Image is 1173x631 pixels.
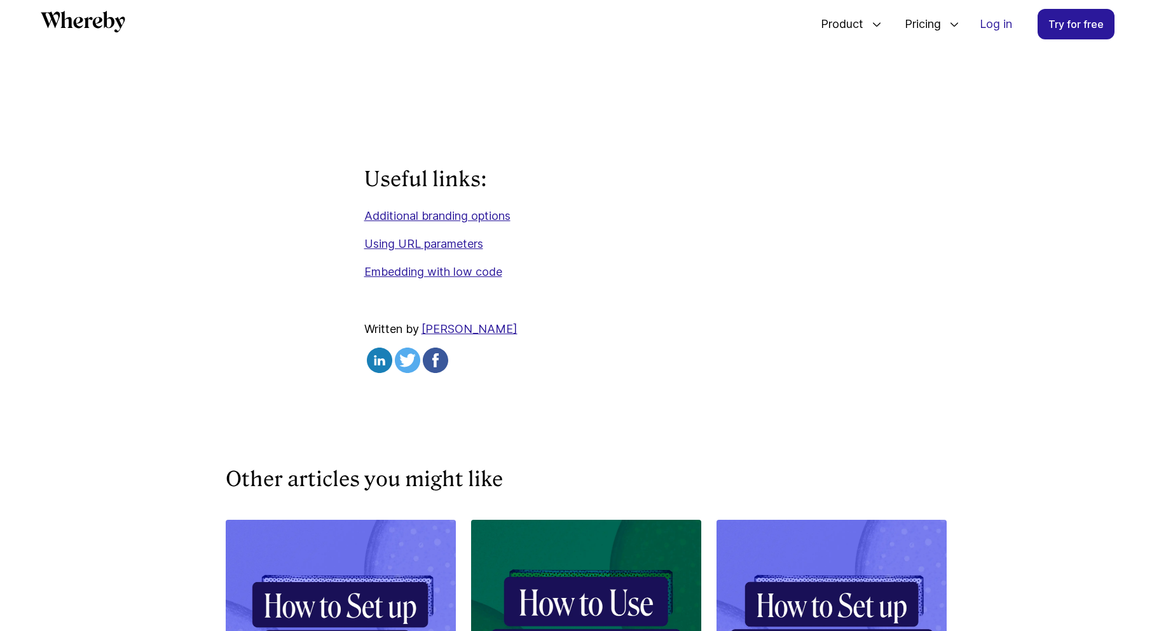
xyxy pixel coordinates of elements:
[364,321,809,377] div: Written by
[1038,9,1115,39] a: Try for free
[364,166,809,193] h3: Useful links:
[808,3,867,45] span: Product
[41,11,125,37] a: Whereby
[367,348,392,373] img: linkedin
[364,237,483,250] a: Using URL parameters
[423,348,448,373] img: facebook
[226,464,948,494] h3: Other articles you might like
[422,322,518,336] a: [PERSON_NAME]
[41,11,125,32] svg: Whereby
[364,265,502,278] a: Embedding with low code
[364,209,511,222] a: Additional branding options
[892,3,944,45] span: Pricing
[970,10,1022,39] a: Log in
[395,348,420,373] img: twitter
